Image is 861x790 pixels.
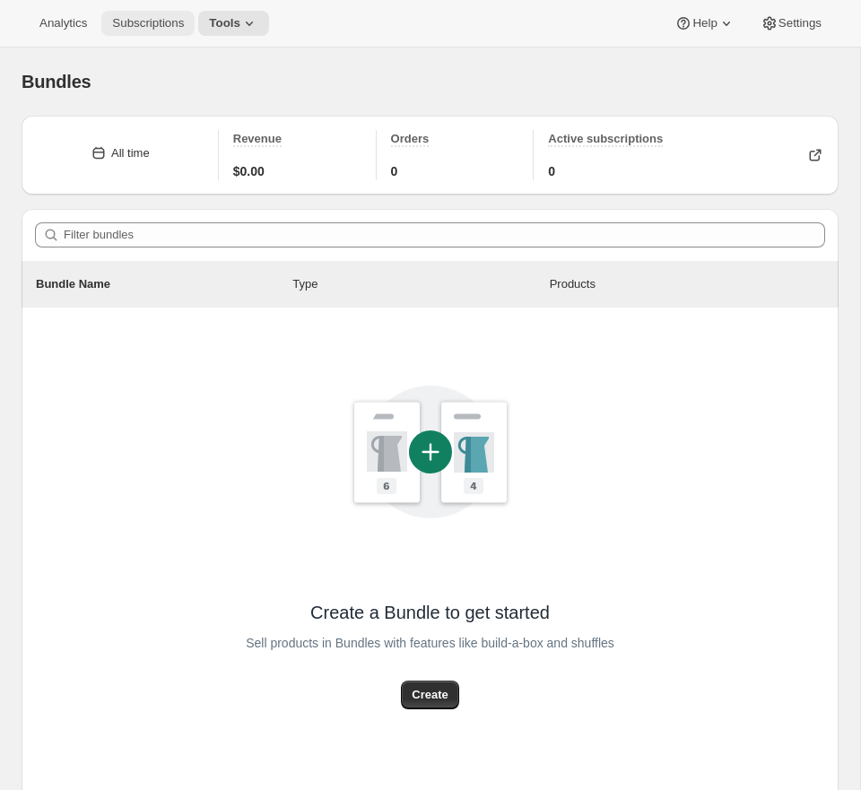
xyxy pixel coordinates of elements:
[112,16,184,30] span: Subscriptions
[550,275,806,293] div: Products
[391,162,398,180] span: 0
[692,16,717,30] span: Help
[198,11,269,36] button: Tools
[548,132,663,145] span: Active subscriptions
[750,11,832,36] button: Settings
[39,16,87,30] span: Analytics
[36,275,292,293] p: Bundle Name
[22,72,91,91] span: Bundles
[233,132,282,145] span: Revenue
[401,681,458,709] button: Create
[292,275,549,293] div: Type
[310,600,550,625] span: Create a Bundle to get started
[29,11,98,36] button: Analytics
[664,11,745,36] button: Help
[246,630,614,655] span: Sell products in Bundles with features like build-a-box and shuffles
[101,11,195,36] button: Subscriptions
[391,132,430,145] span: Orders
[412,686,448,704] span: Create
[111,144,150,162] div: All time
[233,162,265,180] span: $0.00
[64,222,825,247] input: Filter bundles
[548,162,555,180] span: 0
[209,16,240,30] span: Tools
[778,16,822,30] span: Settings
